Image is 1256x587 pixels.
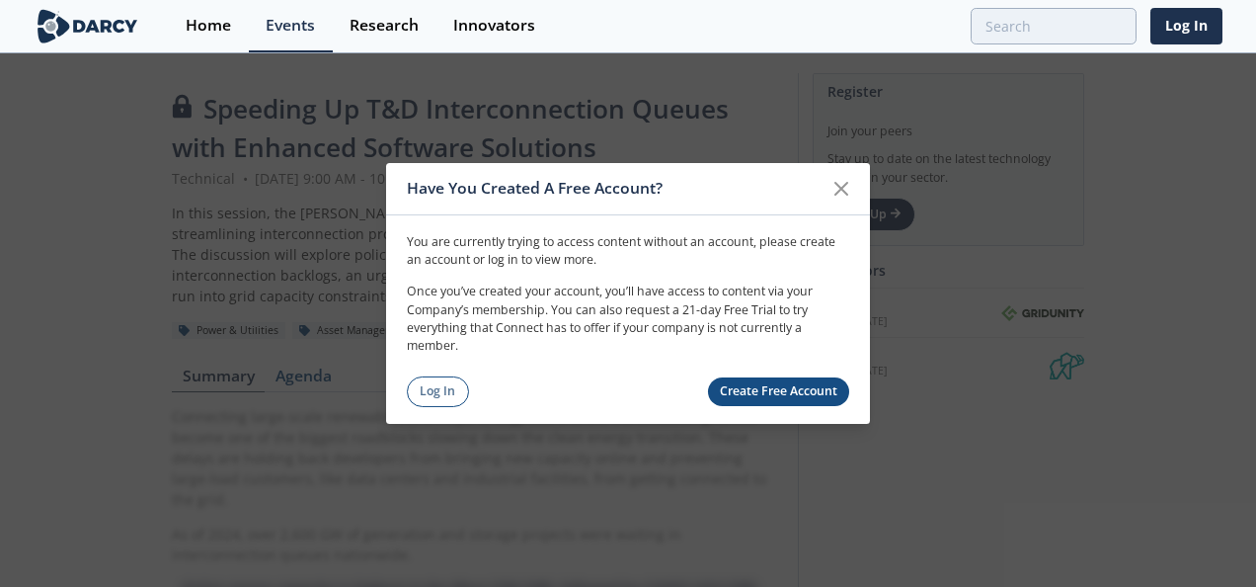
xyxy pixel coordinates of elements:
input: Advanced Search [971,8,1137,44]
a: Log In [407,377,469,407]
div: Have You Created A Free Account? [407,170,823,208]
a: Log In [1150,8,1222,44]
a: Create Free Account [708,377,850,406]
div: Home [186,18,231,34]
div: Innovators [453,18,535,34]
img: logo-wide.svg [34,9,141,43]
p: You are currently trying to access content without an account, please create an account or log in... [407,232,849,269]
div: Research [350,18,419,34]
div: Events [266,18,315,34]
p: Once you’ve created your account, you’ll have access to content via your Company’s membership. Yo... [407,283,849,356]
